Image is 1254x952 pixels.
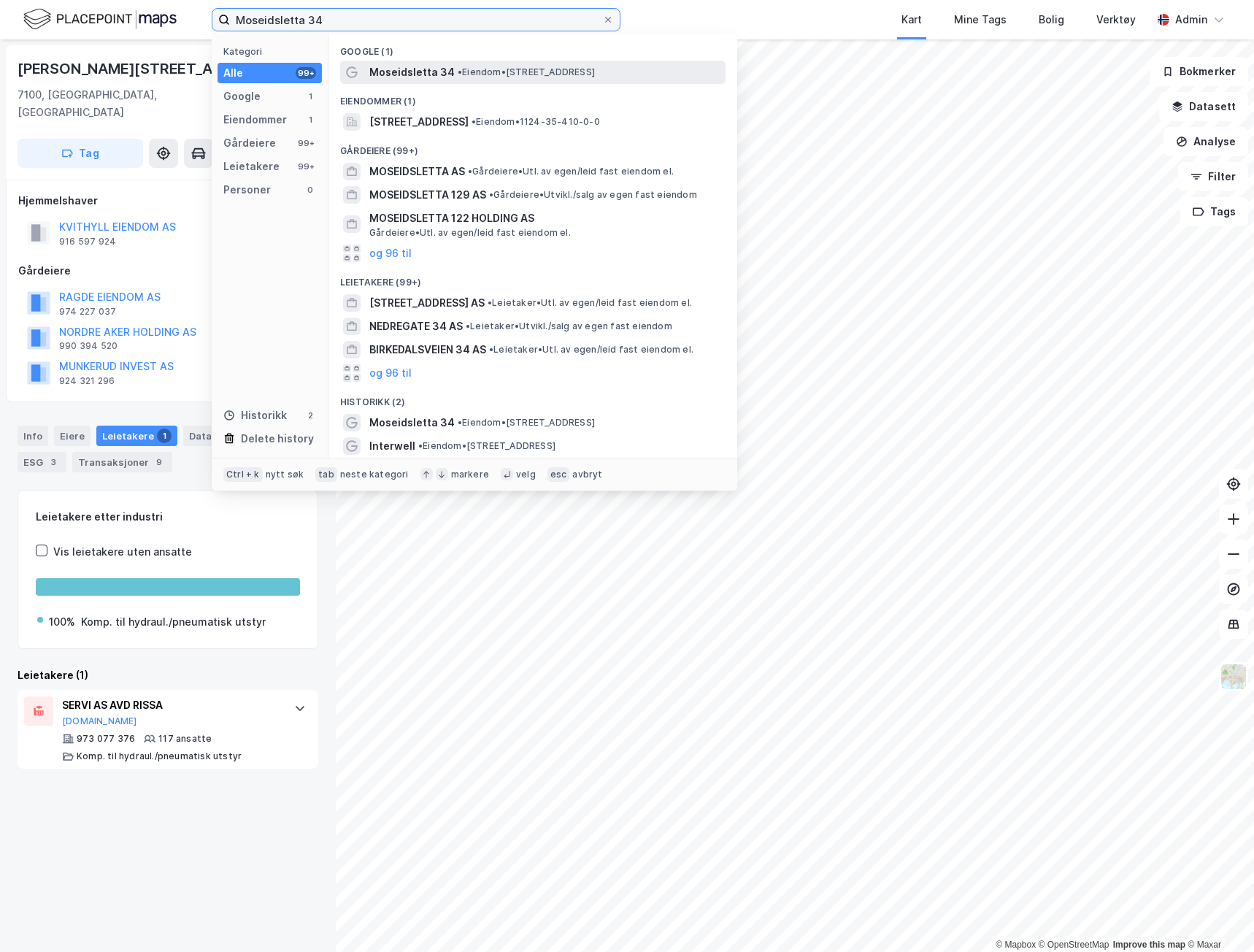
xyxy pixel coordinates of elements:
div: 916 597 924 [59,236,116,247]
button: og 96 til [369,364,412,382]
span: Moseidsletta 34 [369,414,455,431]
button: Bokmerker [1150,57,1248,86]
button: Analyse [1163,127,1248,156]
span: • [472,116,476,127]
div: 117 ansatte [158,733,212,745]
div: Komp. til hydraul./pneumatisk utstyr [77,751,242,762]
button: [DOMAIN_NAME] [62,715,137,727]
span: • [458,66,462,77]
a: Improve this map [1113,940,1185,950]
span: • [489,344,493,355]
div: velg [516,469,536,480]
span: Interwell [369,437,415,455]
div: Komp. til hydraul./pneumatisk utstyr [81,613,266,631]
div: Gårdeiere (99+) [328,134,737,160]
span: • [458,417,462,428]
div: Gårdeiere [18,262,318,280]
div: 2 [304,410,316,421]
span: Eiendom • [STREET_ADDRESS] [418,440,555,452]
div: 973 077 376 [77,733,135,745]
div: Historikk (2) [328,385,737,411]
span: [STREET_ADDRESS] AS [369,294,485,312]
div: Gårdeiere [223,134,276,152]
div: Verktøy [1096,11,1136,28]
div: [PERSON_NAME][STREET_ADDRESS] [18,57,277,80]
div: Leietakere [96,426,177,446]
div: Admin [1175,11,1207,28]
div: Historikk [223,407,287,424]
div: Alle [223,64,243,82]
div: 1 [304,114,316,126]
div: Eiere [54,426,91,446]
span: [STREET_ADDRESS] [369,113,469,131]
div: neste kategori [340,469,409,480]
div: Leietakere [223,158,280,175]
div: 99+ [296,161,316,172]
button: Datasett [1159,92,1248,121]
div: Info [18,426,48,446]
div: markere [451,469,489,480]
div: 0 [304,184,316,196]
div: 99+ [296,137,316,149]
div: 3 [46,455,61,469]
div: Kategori [223,46,322,57]
div: Google [223,88,261,105]
div: Delete history [241,430,314,448]
span: MOSEIDSLETTA AS [369,163,465,180]
div: 974 227 037 [59,306,116,318]
button: Tag [18,139,143,168]
img: logo.f888ab2527a4732fd821a326f86c7f29.svg [23,7,177,32]
iframe: Chat Widget [1181,882,1254,952]
button: og 96 til [369,245,412,262]
div: avbryt [572,469,602,480]
div: 990 394 520 [59,340,118,352]
span: Eiendom • 1124-35-410-0-0 [472,116,600,128]
div: Vis leietakere uten ansatte [53,543,192,561]
div: Bolig [1039,11,1064,28]
div: Leietakere (1) [18,667,318,684]
span: • [466,320,470,331]
span: Leietaker • Utvikl./salg av egen fast eiendom [466,320,672,332]
div: 924 321 296 [59,375,115,387]
div: 1 [157,429,172,443]
span: NEDREGATE 34 AS [369,318,463,335]
div: nytt søk [266,469,304,480]
div: SERVI AS AVD RISSA [62,696,280,714]
button: Tags [1180,197,1248,226]
span: • [489,189,493,200]
div: Datasett [183,426,255,446]
span: MOSEIDSLETTA 129 AS [369,186,486,204]
div: 9 [152,455,166,469]
div: tab [315,467,337,482]
div: Leietakere (99+) [328,265,737,291]
div: 99+ [296,67,316,79]
span: • [468,166,472,177]
div: esc [547,467,570,482]
img: Z [1220,663,1247,691]
div: Transaksjoner [72,452,172,472]
span: Gårdeiere • Utvikl./salg av egen fast eiendom [489,189,697,201]
button: Filter [1178,162,1248,191]
div: Google (1) [328,34,737,61]
a: Mapbox [996,940,1036,950]
div: 100% [49,613,75,631]
div: 7100, [GEOGRAPHIC_DATA], [GEOGRAPHIC_DATA] [18,86,231,121]
div: ESG [18,452,66,472]
span: Leietaker • Utl. av egen/leid fast eiendom el. [489,344,693,356]
div: Kart [901,11,922,28]
span: Leietaker • Utl. av egen/leid fast eiendom el. [488,297,692,309]
span: Gårdeiere • Utl. av egen/leid fast eiendom el. [369,227,571,239]
span: MOSEIDSLETTA 122 HOLDING AS [369,210,720,227]
div: Leietakere etter industri [36,508,300,526]
span: Moseidsletta 34 [369,64,455,81]
span: Eiendom • [STREET_ADDRESS] [458,66,595,78]
div: Kontrollprogram for chat [1181,882,1254,952]
span: BIRKEDALSVEIEN 34 AS [369,341,486,358]
span: • [418,440,423,451]
span: Gårdeiere • Utl. av egen/leid fast eiendom el. [468,166,674,177]
div: Ctrl + k [223,467,263,482]
input: Søk på adresse, matrikkel, gårdeiere, leietakere eller personer [230,9,602,31]
a: OpenStreetMap [1039,940,1109,950]
span: Eiendom • [STREET_ADDRESS] [458,417,595,429]
div: Mine Tags [954,11,1007,28]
